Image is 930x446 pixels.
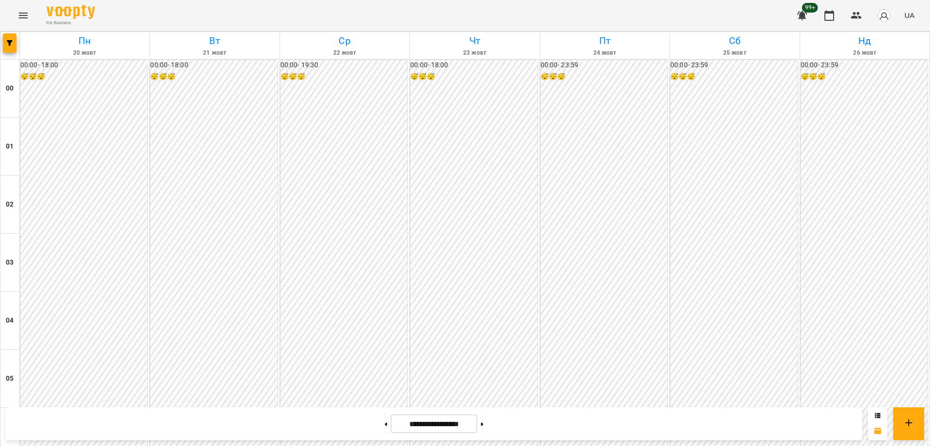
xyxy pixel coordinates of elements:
h6: 😴😴😴 [541,72,667,82]
h6: Вт [151,33,278,48]
h6: 04 [6,315,14,326]
h6: 😴😴😴 [670,72,797,82]
h6: 😴😴😴 [150,72,277,82]
h6: 24 жовт [542,48,668,58]
h6: 00:00 - 19:30 [280,60,407,71]
h6: 00:00 - 23:59 [801,60,928,71]
h6: 00:00 - 18:00 [150,60,277,71]
h6: Нд [802,33,928,48]
h6: 00 [6,83,14,94]
h6: 00:00 - 23:59 [670,60,797,71]
h6: 00:00 - 18:00 [20,60,147,71]
img: Voopty Logo [46,5,95,19]
button: Menu [12,4,35,27]
button: UA [900,6,918,24]
span: UA [904,10,914,20]
span: For Business [46,20,95,26]
h6: 25 жовт [671,48,798,58]
h6: 05 [6,373,14,384]
h6: 😴😴😴 [410,72,537,82]
h6: 01 [6,141,14,152]
h6: Пт [542,33,668,48]
h6: 20 жовт [21,48,148,58]
h6: 03 [6,257,14,268]
h6: 02 [6,199,14,210]
h6: Ср [281,33,408,48]
h6: 22 жовт [281,48,408,58]
span: 99+ [802,3,818,13]
h6: 23 жовт [411,48,538,58]
h6: 😴😴😴 [280,72,407,82]
h6: 00:00 - 18:00 [410,60,537,71]
h6: 😴😴😴 [801,72,928,82]
h6: 😴😴😴 [20,72,147,82]
h6: Сб [671,33,798,48]
h6: 26 жовт [802,48,928,58]
h6: 00:00 - 23:59 [541,60,667,71]
h6: Пн [21,33,148,48]
img: avatar_s.png [877,9,891,22]
h6: Чт [411,33,538,48]
h6: 21 жовт [151,48,278,58]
